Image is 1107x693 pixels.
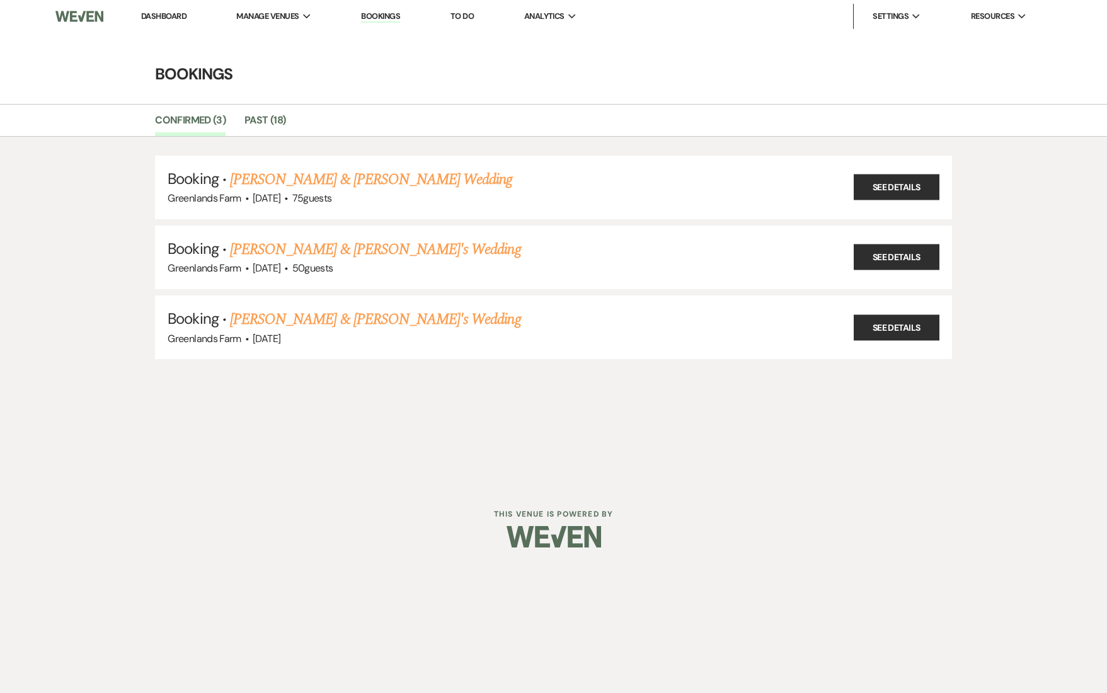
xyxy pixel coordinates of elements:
[854,175,939,200] a: See Details
[168,332,241,345] span: Greenlands Farm
[236,10,299,23] span: Manage Venues
[55,3,103,30] img: Weven Logo
[450,11,474,21] a: To Do
[168,309,218,328] span: Booking
[971,10,1014,23] span: Resources
[253,261,280,275] span: [DATE]
[100,63,1007,85] h4: Bookings
[141,11,186,21] a: Dashboard
[292,192,332,205] span: 75 guests
[230,308,521,331] a: [PERSON_NAME] & [PERSON_NAME]'s Wedding
[168,261,241,275] span: Greenlands Farm
[253,192,280,205] span: [DATE]
[507,515,601,559] img: Weven Logo
[230,168,512,191] a: [PERSON_NAME] & [PERSON_NAME] Wedding
[168,192,241,205] span: Greenlands Farm
[253,332,280,345] span: [DATE]
[854,244,939,270] a: See Details
[361,11,400,23] a: Bookings
[873,10,909,23] span: Settings
[292,261,333,275] span: 50 guests
[230,238,521,261] a: [PERSON_NAME] & [PERSON_NAME]'s Wedding
[244,112,285,136] a: Past (18)
[854,314,939,340] a: See Details
[524,10,565,23] span: Analytics
[155,112,226,136] a: Confirmed (3)
[168,169,218,188] span: Booking
[168,239,218,258] span: Booking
